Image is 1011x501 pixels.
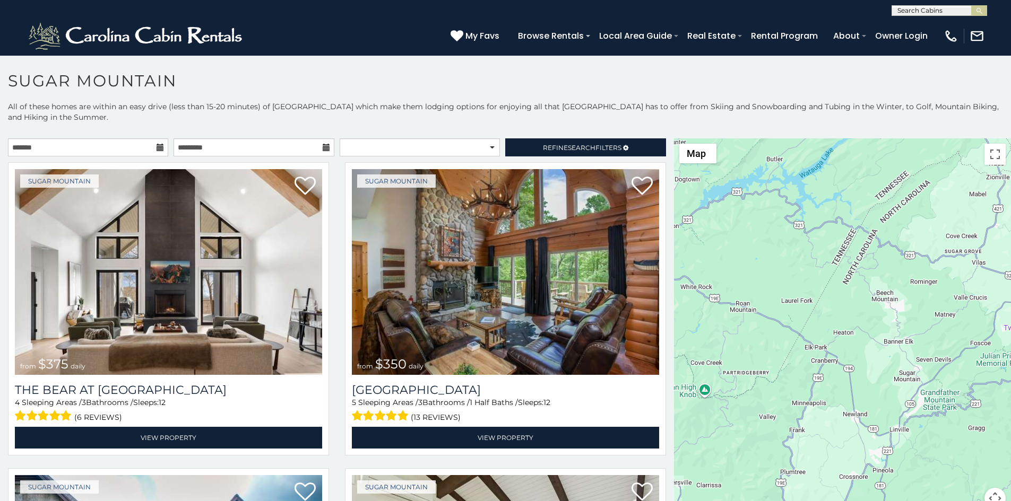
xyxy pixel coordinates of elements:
a: View Property [352,427,659,449]
button: Toggle fullscreen view [984,144,1006,165]
span: (6 reviews) [74,410,122,424]
a: Sugar Mountain [357,174,436,188]
a: About [828,27,865,45]
a: The Bear At [GEOGRAPHIC_DATA] [15,383,322,397]
a: Add to favorites [632,175,653,198]
a: View Property [15,427,322,449]
h3: The Bear At Sugar Mountain [15,383,322,397]
span: from [357,362,373,370]
span: 5 [352,398,356,407]
a: Real Estate [682,27,741,45]
a: Grouse Moor Lodge from $350 daily [352,169,659,375]
span: 12 [159,398,166,407]
a: The Bear At Sugar Mountain from $375 daily [15,169,322,375]
span: from [20,362,36,370]
a: Local Area Guide [594,27,677,45]
img: Grouse Moor Lodge [352,169,659,375]
span: $375 [38,356,68,372]
a: Rental Program [746,27,823,45]
button: Change map style [679,144,716,163]
h3: Grouse Moor Lodge [352,383,659,397]
a: [GEOGRAPHIC_DATA] [352,383,659,397]
a: My Favs [451,29,502,43]
a: Browse Rentals [513,27,589,45]
img: The Bear At Sugar Mountain [15,169,322,375]
span: 3 [418,398,422,407]
span: $350 [375,356,407,372]
span: 12 [543,398,550,407]
span: My Favs [465,29,499,42]
a: Sugar Mountain [20,174,99,188]
span: (13 reviews) [411,410,461,424]
span: Search [568,144,595,152]
a: RefineSearchFilters [505,138,666,156]
img: White-1-2.png [27,20,247,52]
span: daily [71,362,85,370]
span: Refine Filters [543,144,621,152]
a: Sugar Mountain [20,480,99,494]
span: 1 Half Baths / [470,398,518,407]
span: 4 [15,398,20,407]
span: 3 [82,398,86,407]
div: Sleeping Areas / Bathrooms / Sleeps: [15,397,322,424]
div: Sleeping Areas / Bathrooms / Sleeps: [352,397,659,424]
a: Add to favorites [295,175,316,198]
span: daily [409,362,424,370]
span: Map [687,148,706,159]
img: phone-regular-white.png [944,29,958,43]
img: mail-regular-white.png [970,29,984,43]
a: Owner Login [870,27,933,45]
a: Sugar Mountain [357,480,436,494]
